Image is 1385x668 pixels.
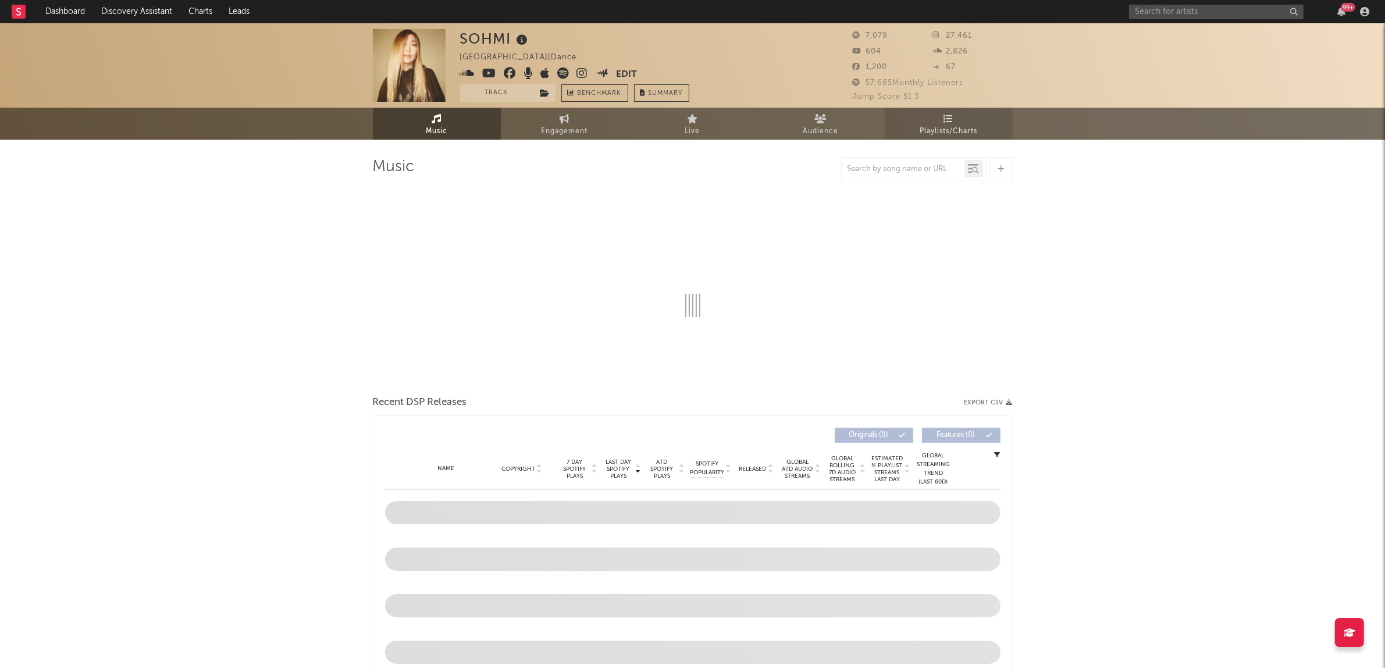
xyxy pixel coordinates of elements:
[460,51,590,65] div: [GEOGRAPHIC_DATA] | Dance
[853,63,888,71] span: 1,200
[629,108,757,140] a: Live
[803,125,838,138] span: Audience
[932,48,968,55] span: 2,826
[542,125,588,138] span: Engagement
[853,79,964,87] span: 57,685 Monthly Listeners
[373,396,467,410] span: Recent DSP Releases
[616,67,637,82] button: Edit
[373,108,501,140] a: Music
[561,84,628,102] a: Benchmark
[782,459,814,479] span: Global ATD Audio Streams
[853,48,882,55] span: 604
[757,108,885,140] a: Audience
[647,459,678,479] span: ATD Spotify Plays
[842,432,896,439] span: Originals ( 0 )
[922,428,1001,443] button: Features(0)
[1337,7,1345,16] button: 99+
[853,93,920,101] span: Jump Score: 51.3
[842,165,964,174] input: Search by song name or URL
[871,455,903,483] span: Estimated % Playlist Streams Last Day
[932,63,956,71] span: 67
[426,125,447,138] span: Music
[920,125,977,138] span: Playlists/Charts
[916,452,951,486] div: Global Streaming Trend (Last 60D)
[501,108,629,140] a: Engagement
[634,84,689,102] button: Summary
[649,90,683,97] span: Summary
[460,29,531,48] div: SOHMI
[578,87,622,101] span: Benchmark
[408,464,485,473] div: Name
[964,399,1013,406] button: Export CSV
[885,108,1013,140] a: Playlists/Charts
[1341,3,1355,12] div: 99 +
[685,125,700,138] span: Live
[930,432,983,439] span: Features ( 0 )
[835,428,913,443] button: Originals(0)
[560,459,590,479] span: 7 Day Spotify Plays
[501,466,535,472] span: Copyright
[739,466,767,472] span: Released
[690,460,724,477] span: Spotify Popularity
[853,32,888,40] span: 7,079
[932,32,972,40] span: 27,461
[603,459,634,479] span: Last Day Spotify Plays
[460,84,533,102] button: Track
[827,455,859,483] span: Global Rolling 7D Audio Streams
[1129,5,1304,19] input: Search for artists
